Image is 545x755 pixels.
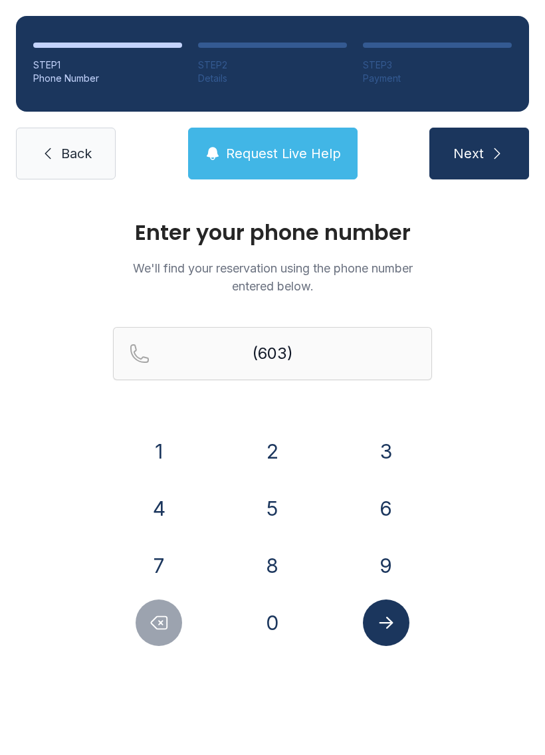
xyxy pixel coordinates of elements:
span: Back [61,144,92,163]
div: STEP 3 [363,58,512,72]
div: Details [198,72,347,85]
button: Delete number [136,599,182,646]
button: 3 [363,428,409,475]
button: Submit lookup form [363,599,409,646]
div: Phone Number [33,72,182,85]
button: 5 [249,485,296,532]
div: STEP 1 [33,58,182,72]
button: 8 [249,542,296,589]
button: 9 [363,542,409,589]
button: 0 [249,599,296,646]
div: Payment [363,72,512,85]
button: 7 [136,542,182,589]
div: STEP 2 [198,58,347,72]
input: Reservation phone number [113,327,432,380]
h1: Enter your phone number [113,222,432,243]
button: 2 [249,428,296,475]
span: Next [453,144,484,163]
button: 4 [136,485,182,532]
span: Request Live Help [226,144,341,163]
p: We'll find your reservation using the phone number entered below. [113,259,432,295]
button: 1 [136,428,182,475]
button: 6 [363,485,409,532]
